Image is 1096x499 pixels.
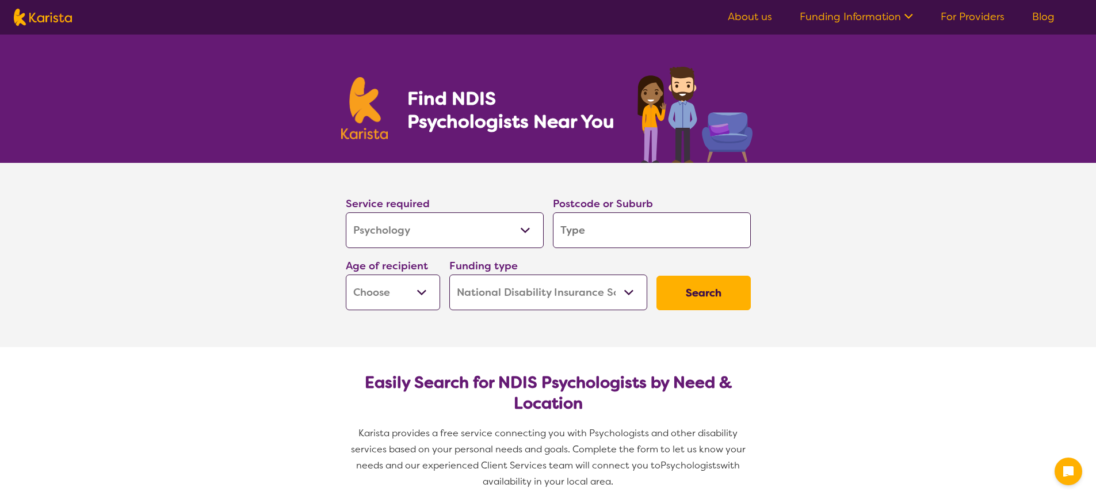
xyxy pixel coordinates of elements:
label: Service required [346,197,430,211]
img: Karista logo [341,77,388,139]
a: About us [728,10,772,24]
span: Psychologists [660,459,720,471]
label: Postcode or Suburb [553,197,653,211]
input: Type [553,212,751,248]
button: Search [656,276,751,310]
img: Karista logo [14,9,72,26]
a: Blog [1032,10,1055,24]
h2: Easily Search for NDIS Psychologists by Need & Location [355,372,742,414]
a: Funding Information [800,10,913,24]
img: psychology [633,62,755,163]
label: Funding type [449,259,518,273]
h1: Find NDIS Psychologists Near You [407,87,620,133]
label: Age of recipient [346,259,428,273]
span: Karista provides a free service connecting you with Psychologists and other disability services b... [351,427,748,471]
a: For Providers [941,10,1005,24]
